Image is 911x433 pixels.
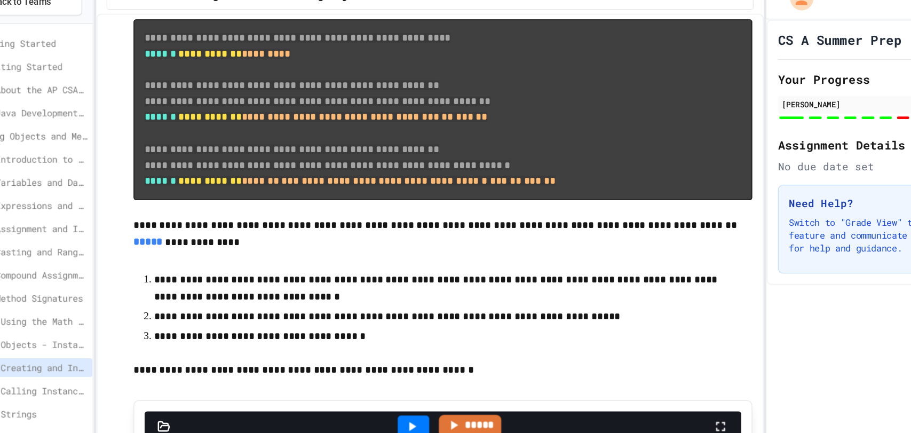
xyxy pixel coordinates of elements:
h2: Your Progress [704,76,901,91]
span: 1.17. Mixed Up Code Practice 1.1-1.6 [33,394,131,405]
div: No due date set [704,149,901,162]
p: Switch to "Grade View" to access the chat feature and communicate with your teacher for help and ... [713,197,892,229]
span: 1.11. Using the Math Class [33,279,131,290]
span: 1.5. Casting and Ranges of Values [33,221,131,232]
span: 1.14. Calling Instance Methods [33,336,131,348]
span: / [160,10,164,19]
h2: Assignment Details [704,130,901,145]
span: 1.9. Method Signatures [33,259,131,271]
button: Back to Teams [10,7,126,30]
span: 1.12. Objects - Instances of Classes [33,298,131,309]
h1: CS A Summer Prep [704,43,806,58]
span: 1. Using Objects and Methods [28,125,131,136]
span: 1.13. Creating and Initializing Objects: Constructors [33,317,131,328]
span: 1.6. Compound Assignment Operators [33,240,131,251]
span: Back to Teams [51,13,101,25]
span: 1.2. Variables and Data Types [33,163,131,175]
span: 0.2. About the AP CSA Exam [33,86,131,98]
span: 0. Getting Started [33,67,131,78]
div: [PERSON_NAME] [707,99,898,109]
h3: Need Help? [713,180,892,193]
span: 1.15. Strings [33,356,131,367]
span: 1.13. Creating and Initializing Objects: Constructors [168,8,440,21]
span: 1.1. Introduction to Algorithms, Programming, and Compilers [33,144,131,155]
div: My Account [703,4,736,29]
span: 0.4. Java Development Environments [33,106,131,117]
span: 1.3. Expressions and Output [New] [33,183,131,194]
span: 1.4. Assignment and Input [33,202,131,213]
span: 1.16. Unit Summary 1a (1.1-1.6) [33,375,131,386]
span: 0: Getting Started [28,48,131,59]
span: 1.18. Coding Practice 1a (1.1-1.6) [33,413,131,424]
